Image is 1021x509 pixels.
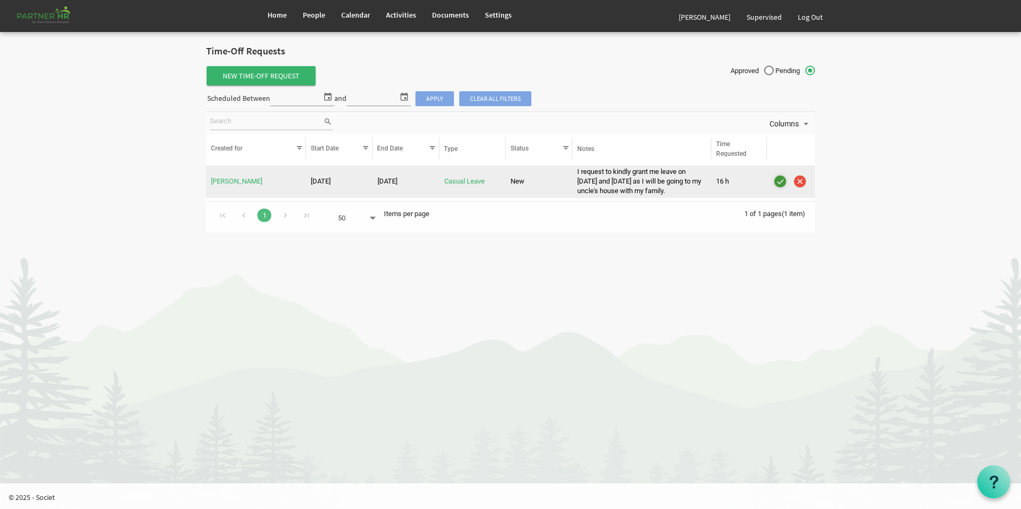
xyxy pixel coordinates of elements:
img: approve.png [772,173,788,189]
span: Columns [768,117,800,131]
div: Go to next page [278,207,293,222]
span: 1 of 1 pages [744,210,782,218]
a: Goto Page 1 [257,209,271,222]
span: Settings [485,10,512,20]
span: Created for [211,145,242,152]
div: Approve Time-Off Request [772,173,789,190]
span: Clear all filters [459,91,531,106]
h2: Time-Off Requests [206,46,815,57]
a: Log Out [790,2,831,32]
td: New column header Status [506,165,572,198]
span: (1 item) [782,210,805,218]
span: Notes [577,145,594,153]
span: Type [444,145,458,153]
input: Search [210,114,323,130]
a: [PERSON_NAME] [671,2,739,32]
span: Documents [432,10,469,20]
span: Supervised [747,12,782,22]
div: 1 of 1 pages (1 item) [744,202,815,224]
div: Columns [767,112,813,134]
div: Go to last page [299,207,313,222]
span: Time Requested [716,140,747,157]
span: New Time-Off Request [207,66,316,85]
a: [PERSON_NAME] [211,177,262,185]
td: 16 h is template cell column header Time Requested [711,165,767,198]
span: Approved [731,66,774,76]
span: Items per page [384,210,429,218]
span: End Date [377,145,403,152]
div: Go to first page [216,207,230,222]
button: Columns [767,117,813,131]
span: Status [510,145,529,152]
td: Casual Leave is template cell column header Type [439,165,506,198]
span: search [323,116,333,128]
img: cancel.png [792,173,808,189]
span: select [398,90,411,104]
span: Calendar [341,10,370,20]
td: is template cell column header [767,165,815,198]
span: Pending [775,66,815,76]
a: Casual Leave [444,177,485,185]
td: Deepti Mayee Nayak is template cell column header Created for [206,165,306,198]
p: © 2025 - Societ [9,492,1021,503]
div: Scheduled Between and [206,90,532,108]
span: Apply [415,91,454,106]
span: Home [268,10,287,20]
span: People [303,10,325,20]
span: Start Date [311,145,339,152]
div: Cancel Time-Off Request [791,173,808,190]
td: 10/6/2025 column header Start Date [306,165,373,198]
span: Activities [386,10,416,20]
td: 10/7/2025 column header End Date [373,165,439,198]
div: Go to previous page [237,207,251,222]
div: Search [208,112,334,134]
td: I request to kindly grant me leave on 6th and 7th October as I will be going to my uncle's house ... [572,165,711,198]
span: select [321,90,334,104]
a: Supervised [739,2,790,32]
